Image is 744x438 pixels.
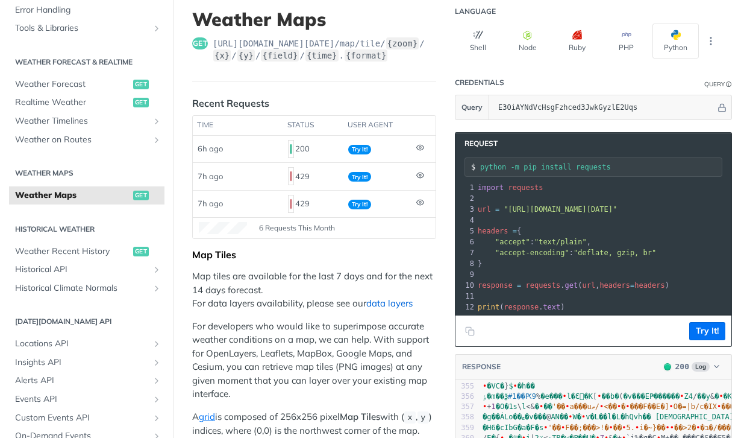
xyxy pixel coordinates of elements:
[536,392,540,401] span: %
[455,226,476,236] div: 5
[478,183,504,192] span: import
[15,264,149,276] span: Historical API
[261,49,299,62] label: {field}
[152,265,161,275] button: Show subpages for Historical API
[495,238,530,246] span: "accept"
[483,382,535,390] span: }
[15,412,149,424] span: Custom Events API
[478,303,565,311] span: ( . )
[565,281,578,290] span: get
[198,198,223,208] span: 7h ago
[9,1,164,19] a: Error Handling
[455,24,501,59] button: Shell
[517,281,521,290] span: =
[513,382,517,390] span: \u0
[133,247,149,256] span: get
[625,402,630,411] span: \u19
[455,78,504,87] div: Credentials
[15,357,149,369] span: Insights API
[684,392,693,401] span: Z4
[483,424,543,432] span: �H6�cIbG�a�F�s
[15,4,161,16] span: Error Handling
[478,238,591,246] span: : ,
[15,97,130,109] span: Realtime Weather
[455,215,476,226] div: 4
[152,24,161,33] button: Show subpages for Tools & Libraries
[9,390,164,408] a: Events APIShow subpages for Events API
[526,402,534,411] span: <&
[455,291,476,302] div: 11
[198,171,223,181] span: 7h ago
[199,411,215,422] a: grid
[517,382,535,390] span: �h��
[719,392,723,401] span: \u1c
[345,49,387,62] label: {format}
[9,409,164,427] a: Custom Events APIShow subpages for Custom Events API
[508,183,543,192] span: requests
[543,303,560,311] span: text
[15,282,149,294] span: Historical Climate Normals
[696,424,700,432] span: \u1a
[478,227,521,235] span: {
[455,269,476,280] div: 9
[478,259,482,268] span: }
[15,375,149,387] span: Alerts API
[9,112,164,130] a: Weather TimelinesShow subpages for Weather Timelines
[15,134,149,146] span: Weather on Routes
[630,281,634,290] span: =
[635,424,639,432] span: \u14
[461,102,483,113] span: Query
[9,243,164,261] a: Weather Recent Historyget
[455,402,474,412] div: 357
[455,247,476,258] div: 7
[504,205,617,214] span: "[URL][DOMAIN_NAME][DATE]"
[455,381,474,392] div: 355
[669,402,674,411] span: \u1e
[534,238,587,246] span: "text/plain"
[9,186,164,205] a: Weather Mapsget
[704,80,732,89] div: QueryInformation
[455,412,474,422] div: 358
[15,189,130,202] span: Weather Maps
[9,131,164,149] a: Weather on RoutesShow subpages for Weather on Routes
[478,205,491,214] span: url
[152,135,161,145] button: Show subpages for Weather on Routes
[15,338,149,350] span: Locations API
[658,361,725,373] button: 200200Log
[9,57,164,68] h2: Weather Forecast & realtime
[664,363,671,370] span: 200
[192,320,436,401] p: For developers who would like to superimpose accurate weather conditions on a map, we can help. W...
[9,94,164,112] a: Realtime Weatherget
[192,96,269,110] div: Recent Requests
[152,339,161,349] button: Show subpages for Locations API
[617,402,621,411] span: \u1
[340,411,380,422] strong: Map Tiles
[535,402,539,411] span: �
[9,335,164,353] a: Locations APIShow subpages for Locations API
[680,392,684,401] span: \ub
[508,392,536,401] span: #1��Ԗ9
[483,402,487,411] span: \u16
[495,249,569,257] span: "accept-encoding"
[461,322,478,340] button: Copy to clipboard
[714,392,719,401] span: �
[697,392,710,401] span: ��y
[495,205,499,214] span: =
[539,402,543,411] span: \u1a
[634,281,665,290] span: headers
[599,402,604,411] span: \u4
[551,413,568,421] span: AN��
[9,168,164,179] h2: Weather Maps
[9,316,164,327] h2: [DATE][DOMAIN_NAME] API
[343,116,411,135] th: user agent
[133,191,149,200] span: get
[152,116,161,126] button: Show subpages for Weather Timelines
[710,392,714,401] span: &
[483,413,546,421] span: �g��ÁLo��ޱ�v���
[9,261,164,279] a: Historical APIShow subpages for Historical API
[546,413,551,421] span: @
[9,19,164,37] a: Tools & LibrariesShow subpages for Tools & Libraries
[692,362,710,372] span: Log
[487,382,504,390] span: �VC�
[492,95,716,119] input: apikey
